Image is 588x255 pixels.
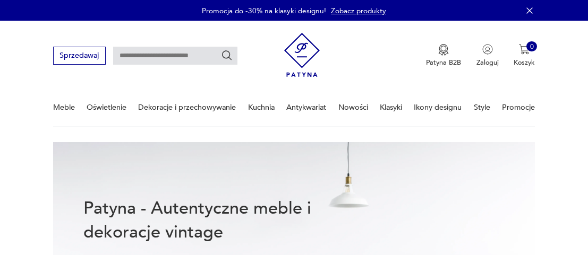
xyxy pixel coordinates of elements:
[138,89,236,126] a: Dekoracje i przechowywanie
[87,89,126,126] a: Oświetlenie
[221,50,233,61] button: Szukaj
[526,41,537,52] div: 0
[426,58,461,67] p: Patyna B2B
[519,44,530,55] img: Ikona koszyka
[482,44,493,55] img: Ikonka użytkownika
[53,89,75,126] a: Meble
[502,89,535,126] a: Promocje
[426,44,461,67] a: Ikona medaluPatyna B2B
[476,58,499,67] p: Zaloguj
[514,58,535,67] p: Koszyk
[476,44,499,67] button: Zaloguj
[426,44,461,67] button: Patyna B2B
[514,44,535,67] button: 0Koszyk
[338,89,368,126] a: Nowości
[83,197,342,244] h1: Patyna - Autentyczne meble i dekoracje vintage
[380,89,402,126] a: Klasyki
[248,89,275,126] a: Kuchnia
[53,47,106,64] button: Sprzedawaj
[53,53,106,59] a: Sprzedawaj
[414,89,462,126] a: Ikony designu
[474,89,490,126] a: Style
[284,29,320,81] img: Patyna - sklep z meblami i dekoracjami vintage
[202,6,326,16] p: Promocja do -30% na klasyki designu!
[331,6,386,16] a: Zobacz produkty
[286,89,326,126] a: Antykwariat
[438,44,449,56] img: Ikona medalu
